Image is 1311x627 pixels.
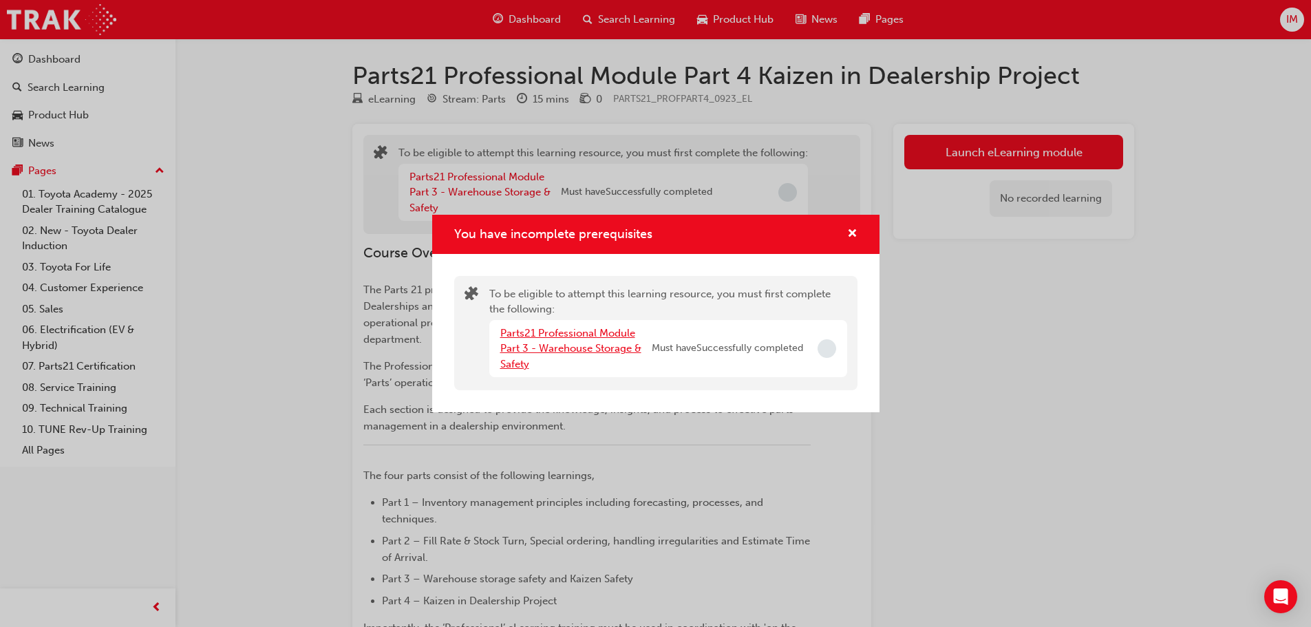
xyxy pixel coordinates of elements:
[847,226,857,243] button: cross-icon
[454,226,652,242] span: You have incomplete prerequisites
[847,229,857,241] span: cross-icon
[1264,580,1297,613] div: Open Intercom Messenger
[432,215,880,412] div: You have incomplete prerequisites
[652,341,803,357] span: Must have Successfully completed
[818,339,836,358] span: Incomplete
[489,286,847,381] div: To be eligible to attempt this learning resource, you must first complete the following:
[500,327,641,370] a: Parts21 Professional Module Part 3 - Warehouse Storage & Safety
[465,288,478,304] span: puzzle-icon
